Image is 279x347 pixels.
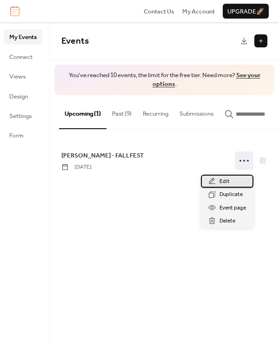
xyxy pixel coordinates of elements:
[106,95,137,128] button: Past (9)
[182,7,215,16] a: My Account
[223,4,269,19] button: Upgrade🚀
[219,216,235,226] span: Delete
[4,69,42,84] a: Views
[144,7,174,16] a: Contact Us
[9,33,37,42] span: My Events
[64,71,265,89] span: You've reached 10 events, the limit for the free tier. Need more? .
[4,29,42,44] a: My Events
[153,69,260,90] a: See your options
[61,151,144,160] span: [PERSON_NAME] - FALLFEST
[137,95,174,128] button: Recurring
[4,128,42,143] a: Form
[174,95,219,128] button: Submissions
[4,89,42,104] a: Design
[219,177,230,186] span: Edit
[61,163,92,171] span: [DATE]
[9,52,33,62] span: Connect
[219,203,246,213] span: Event page
[61,151,144,161] a: [PERSON_NAME] - FALLFEST
[219,190,243,199] span: Duplicate
[59,95,106,129] button: Upcoming (1)
[9,111,32,121] span: Settings
[61,33,89,50] span: Events
[4,108,42,123] a: Settings
[9,92,28,101] span: Design
[9,131,24,140] span: Form
[227,7,264,16] span: Upgrade 🚀
[10,6,20,16] img: logo
[4,49,42,64] a: Connect
[9,72,26,81] span: Views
